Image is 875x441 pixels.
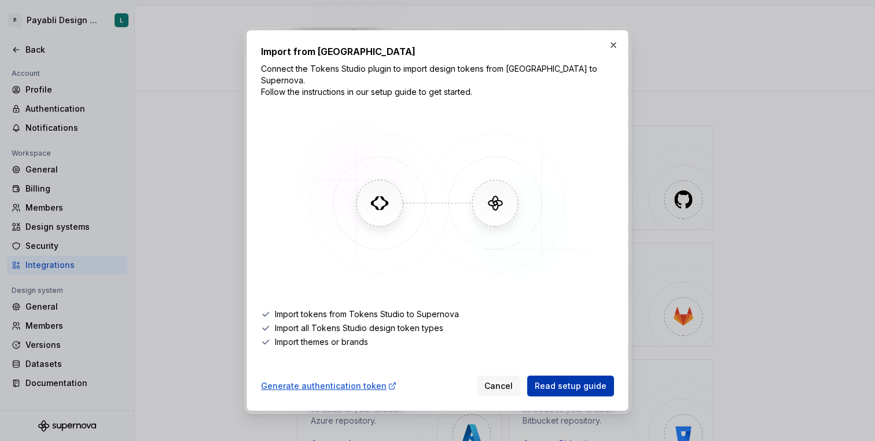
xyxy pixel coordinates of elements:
[261,45,614,58] h2: Import from [GEOGRAPHIC_DATA]
[535,380,606,392] span: Read setup guide
[261,336,614,348] li: Import themes or brands
[261,322,614,334] li: Import all Tokens Studio design token types
[527,376,614,396] a: Read setup guide
[261,380,397,392] a: Generate authentication token
[261,308,614,320] li: Import tokens from Tokens Studio to Supernova
[261,63,614,98] p: Connect the Tokens Studio plugin to import design tokens from [GEOGRAPHIC_DATA] to Supernova. Fol...
[484,380,513,392] span: Cancel
[477,376,520,396] button: Cancel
